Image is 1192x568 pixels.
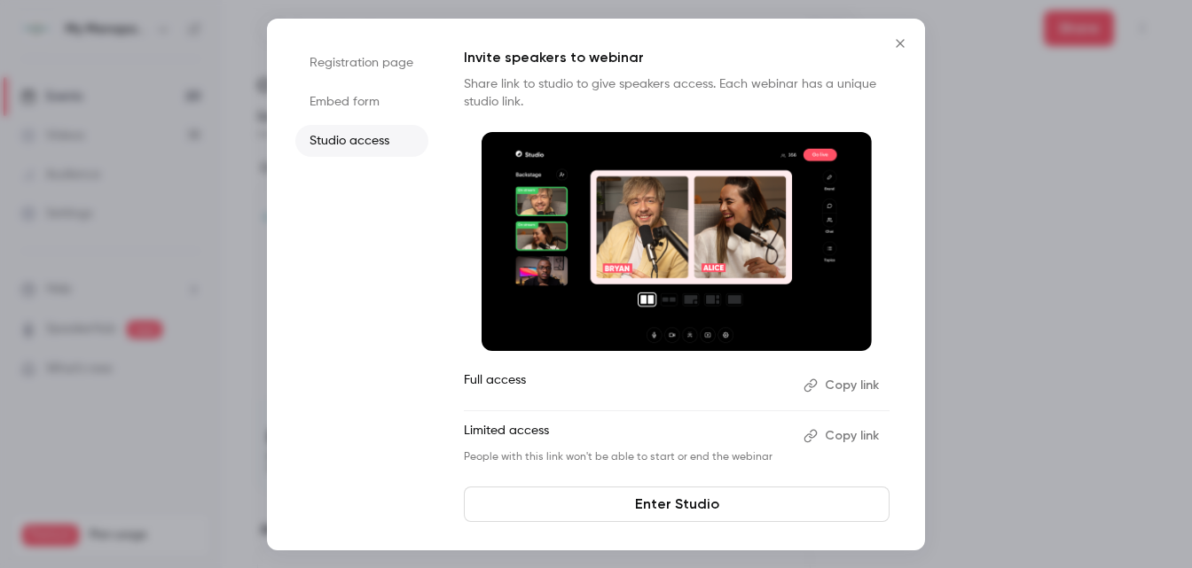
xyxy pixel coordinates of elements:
li: Studio access [295,125,428,157]
button: Close [882,26,918,61]
p: Limited access [464,422,789,450]
li: Registration page [295,47,428,79]
img: Invite speakers to webinar [482,132,872,352]
li: Embed form [295,86,428,118]
p: Invite speakers to webinar [464,47,890,68]
button: Copy link [796,422,890,450]
p: Full access [464,371,789,400]
p: Share link to studio to give speakers access. Each webinar has a unique studio link. [464,75,890,111]
p: People with this link won't be able to start or end the webinar [464,450,789,464]
button: Copy link [796,371,890,400]
a: Enter Studio [464,486,890,522]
